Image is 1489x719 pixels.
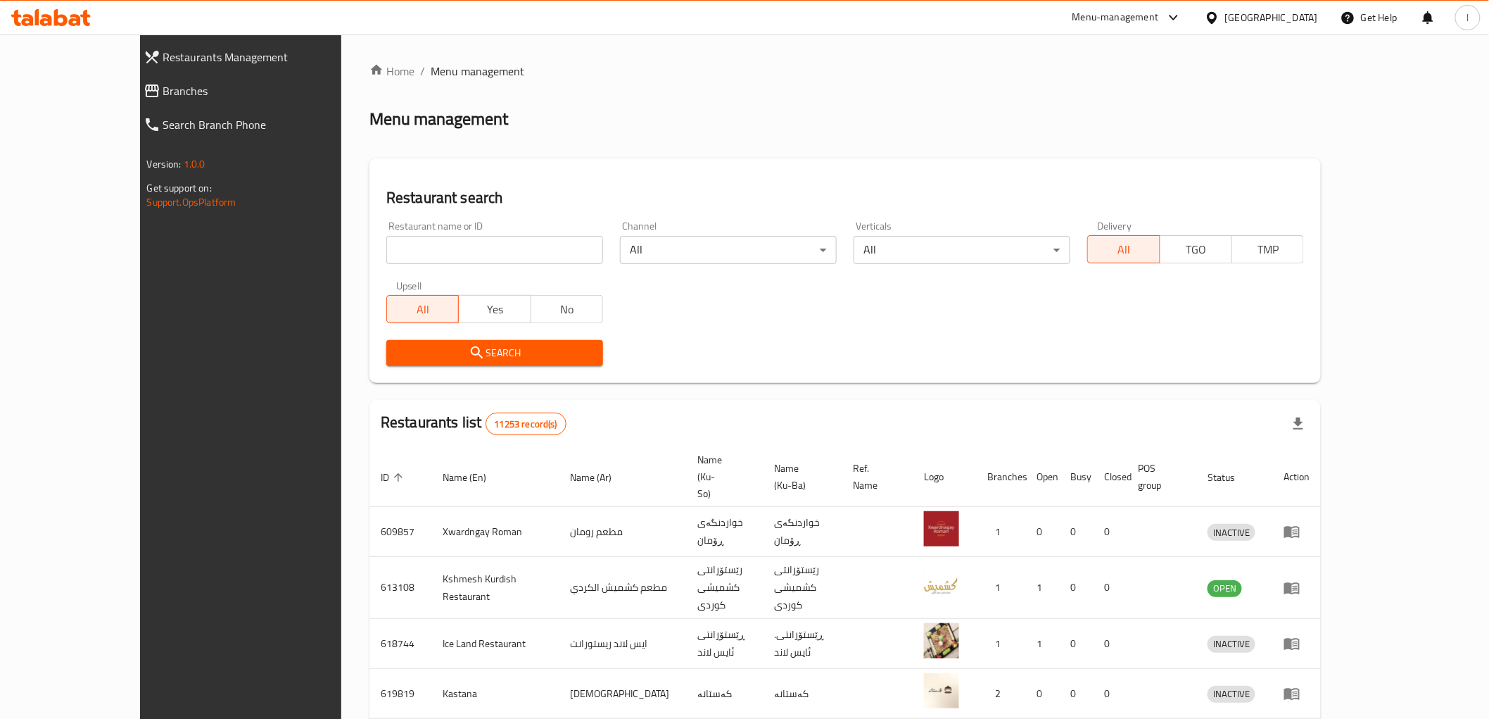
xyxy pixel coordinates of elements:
[132,74,388,108] a: Branches
[398,344,592,362] span: Search
[976,507,1025,557] td: 1
[1231,235,1304,263] button: TMP
[132,108,388,142] a: Search Branch Phone
[369,619,431,669] td: 618744
[620,236,837,264] div: All
[132,40,388,74] a: Restaurants Management
[431,63,524,80] span: Menu management
[386,187,1304,208] h2: Restaurant search
[1284,523,1310,540] div: Menu
[763,669,842,719] td: کەستانە
[1093,507,1127,557] td: 0
[1072,9,1159,26] div: Menu-management
[559,557,686,619] td: مطعم كشميش الكردي
[486,413,566,435] div: Total records count
[369,507,431,557] td: 609857
[184,155,205,173] span: 1.0.0
[559,619,686,669] td: ايس لاند ريستورانت
[1466,10,1469,25] span: l
[163,82,377,99] span: Branches
[976,669,1025,719] td: 2
[1166,239,1227,260] span: TGO
[396,281,422,291] label: Upsell
[763,507,842,557] td: خواردنگەی ڕۆمان
[458,295,531,323] button: Yes
[697,451,746,502] span: Name (Ku-So)
[1097,221,1132,231] label: Delivery
[1093,447,1127,507] th: Closed
[924,623,959,658] img: Ice Land Restaurant
[1272,447,1321,507] th: Action
[1025,447,1059,507] th: Open
[774,460,825,494] span: Name (Ku-Ba)
[1208,580,1242,597] div: OPEN
[381,469,407,486] span: ID
[1025,619,1059,669] td: 1
[1059,557,1093,619] td: 0
[537,299,597,320] span: No
[369,557,431,619] td: 613108
[1238,239,1298,260] span: TMP
[686,557,763,619] td: رێستۆرانتی کشمیشى كوردى
[1208,469,1253,486] span: Status
[1087,235,1160,263] button: All
[369,669,431,719] td: 619819
[686,669,763,719] td: کەستانە
[570,469,630,486] span: Name (Ar)
[531,295,603,323] button: No
[1208,686,1255,702] span: INACTIVE
[1225,10,1318,25] div: [GEOGRAPHIC_DATA]
[924,673,959,708] img: Kastana
[486,418,566,431] span: 11253 record(s)
[464,299,525,320] span: Yes
[913,447,976,507] th: Logo
[559,507,686,557] td: مطعم رومان
[1208,580,1242,596] span: OPEN
[147,193,236,211] a: Support.OpsPlatform
[1208,525,1255,541] span: INACTIVE
[1284,685,1310,702] div: Menu
[1093,557,1127,619] td: 0
[1094,239,1154,260] span: All
[1093,669,1127,719] td: 0
[924,511,959,546] img: Xwardngay Roman
[686,619,763,669] td: ڕێستۆرانتی ئایس لاند
[369,63,414,80] a: Home
[1059,669,1093,719] td: 0
[381,412,566,435] h2: Restaurants list
[1284,635,1310,652] div: Menu
[1059,447,1093,507] th: Busy
[1025,669,1059,719] td: 0
[1059,507,1093,557] td: 0
[163,116,377,133] span: Search Branch Phone
[976,557,1025,619] td: 1
[1284,580,1310,596] div: Menu
[420,63,425,80] li: /
[431,619,559,669] td: Ice Land Restaurant
[976,619,1025,669] td: 1
[1208,636,1255,652] span: INACTIVE
[443,469,505,486] span: Name (En)
[147,155,182,173] span: Version:
[386,236,603,264] input: Search for restaurant name or ID..
[147,179,212,197] span: Get support on:
[431,507,559,557] td: Xwardngay Roman
[559,669,686,719] td: [DEMOGRAPHIC_DATA]
[686,507,763,557] td: خواردنگەی ڕۆمان
[763,557,842,619] td: رێستۆرانتی کشمیشى كوردى
[1059,619,1093,669] td: 0
[853,460,896,494] span: Ref. Name
[924,568,959,603] img: Kshmesh Kurdish Restaurant
[431,557,559,619] td: Kshmesh Kurdish Restaurant
[1025,557,1059,619] td: 1
[1281,407,1315,441] div: Export file
[369,108,508,130] h2: Menu management
[386,295,459,323] button: All
[431,669,559,719] td: Kastana
[393,299,453,320] span: All
[1093,619,1127,669] td: 0
[763,619,842,669] td: .ڕێستۆرانتی ئایس لاند
[386,340,603,366] button: Search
